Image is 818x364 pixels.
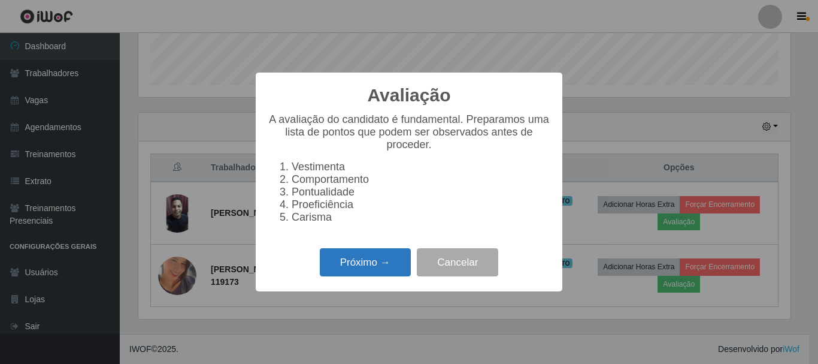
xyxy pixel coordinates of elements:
[320,248,411,276] button: Próximo →
[268,113,550,151] p: A avaliação do candidato é fundamental. Preparamos uma lista de pontos que podem ser observados a...
[292,173,550,186] li: Comportamento
[292,211,550,224] li: Carisma
[368,85,451,106] h2: Avaliação
[292,186,550,198] li: Pontualidade
[292,161,550,173] li: Vestimenta
[417,248,498,276] button: Cancelar
[292,198,550,211] li: Proeficiência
